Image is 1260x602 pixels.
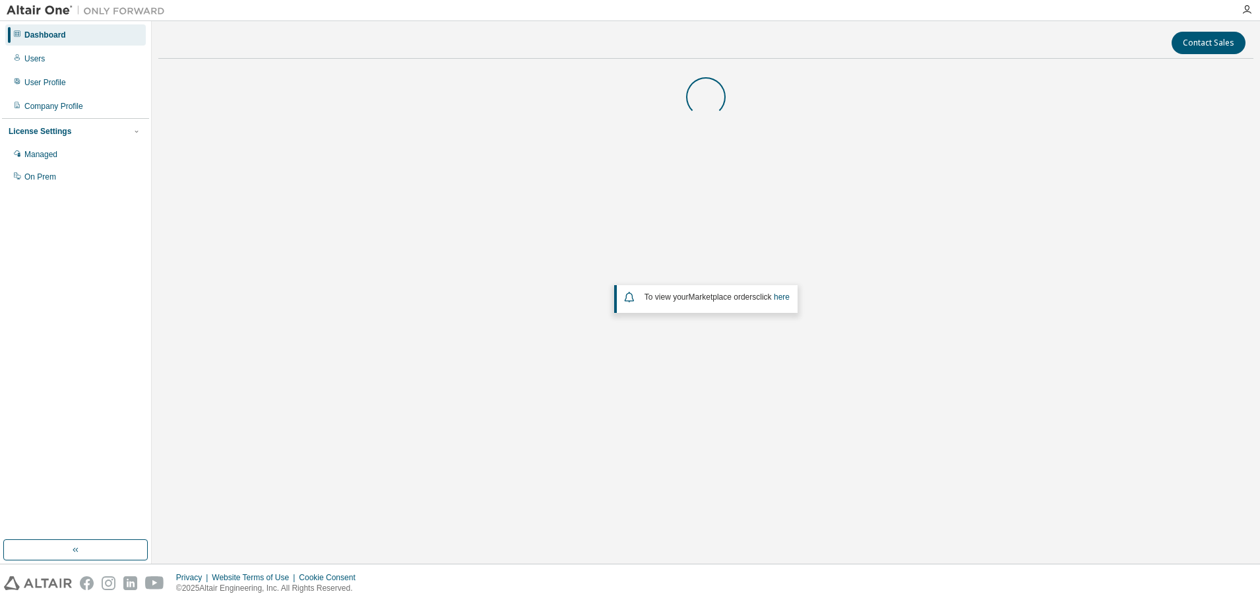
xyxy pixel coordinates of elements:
[9,126,71,137] div: License Settings
[212,572,299,583] div: Website Terms of Use
[645,292,790,302] span: To view your click
[689,292,757,302] em: Marketplace orders
[1172,32,1245,54] button: Contact Sales
[102,576,115,590] img: instagram.svg
[24,77,66,88] div: User Profile
[176,572,212,583] div: Privacy
[176,583,363,594] p: © 2025 Altair Engineering, Inc. All Rights Reserved.
[24,172,56,182] div: On Prem
[24,149,57,160] div: Managed
[774,292,790,302] a: here
[24,30,66,40] div: Dashboard
[7,4,172,17] img: Altair One
[4,576,72,590] img: altair_logo.svg
[24,53,45,64] div: Users
[299,572,363,583] div: Cookie Consent
[123,576,137,590] img: linkedin.svg
[80,576,94,590] img: facebook.svg
[145,576,164,590] img: youtube.svg
[24,101,83,112] div: Company Profile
